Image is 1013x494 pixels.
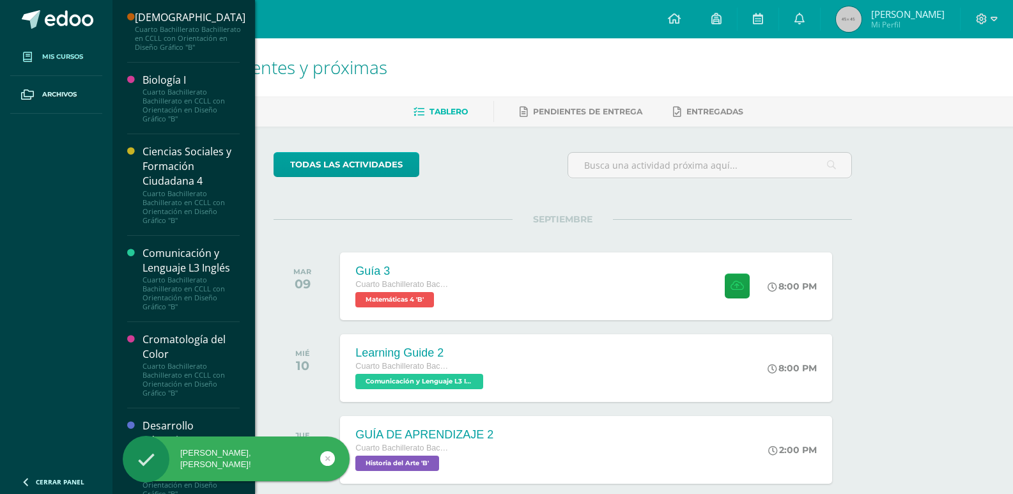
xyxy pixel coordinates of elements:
img: 45x45 [836,6,862,32]
div: [PERSON_NAME], [PERSON_NAME]! [123,447,350,470]
a: Pendientes de entrega [520,102,642,122]
a: Archivos [10,76,102,114]
div: Cromatología del Color [143,332,240,362]
a: Biología ICuarto Bachillerato Bachillerato en CCLL con Orientación en Diseño Gráfico "B" [143,73,240,123]
div: Biología I [143,73,240,88]
a: Ciencias Sociales y Formación Ciudadana 4Cuarto Bachillerato Bachillerato en CCLL con Orientación... [143,144,240,224]
span: Tablero [429,107,468,116]
span: Entregadas [686,107,743,116]
div: Desarrollo Educativo y Proyecto de Vida [143,419,240,463]
div: Cuarto Bachillerato Bachillerato en CCLL con Orientación en Diseño Gráfico "B" [135,25,245,52]
span: Cuarto Bachillerato Bachillerato en CCLL con Orientación en Diseño Gráfico [355,444,451,452]
div: Cuarto Bachillerato Bachillerato en CCLL con Orientación en Diseño Gráfico "B" [143,275,240,311]
div: Learning Guide 2 [355,346,486,360]
div: Comunicación y Lenguaje L3 Inglés [143,246,240,275]
div: JUE [295,431,310,440]
span: Comunicación y Lenguaje L3 Inglés 'B' [355,374,483,389]
span: Actividades recientes y próximas [128,55,387,79]
a: Mis cursos [10,38,102,76]
span: Archivos [42,89,77,100]
div: MAR [293,267,311,276]
div: [DEMOGRAPHIC_DATA] [135,10,245,25]
span: [PERSON_NAME] [871,8,945,20]
div: Cuarto Bachillerato Bachillerato en CCLL con Orientación en Diseño Gráfico "B" [143,88,240,123]
div: 8:00 PM [768,362,817,374]
div: Cuarto Bachillerato Bachillerato en CCLL con Orientación en Diseño Gráfico "B" [143,362,240,398]
div: Cuarto Bachillerato Bachillerato en CCLL con Orientación en Diseño Gráfico "B" [143,189,240,225]
span: Mi Perfil [871,19,945,30]
a: [DEMOGRAPHIC_DATA]Cuarto Bachillerato Bachillerato en CCLL con Orientación en Diseño Gráfico "B" [135,10,245,52]
span: Cuarto Bachillerato Bachillerato en CCLL con Orientación en Diseño Gráfico [355,280,451,289]
a: Tablero [414,102,468,122]
div: 8:00 PM [768,281,817,292]
span: SEPTIEMBRE [513,213,613,225]
span: Cerrar panel [36,477,84,486]
div: 2:00 PM [768,444,817,456]
span: Historia del Arte 'B' [355,456,439,471]
a: Entregadas [673,102,743,122]
a: Comunicación y Lenguaje L3 InglésCuarto Bachillerato Bachillerato en CCLL con Orientación en Dise... [143,246,240,311]
div: GUÍA DE APRENDIZAJE 2 [355,428,493,442]
div: MIÉ [295,349,310,358]
input: Busca una actividad próxima aquí... [568,153,851,178]
div: Ciencias Sociales y Formación Ciudadana 4 [143,144,240,189]
span: Cuarto Bachillerato Bachillerato en CCLL con Orientación en Diseño Gráfico [355,362,451,371]
div: 09 [293,276,311,291]
a: todas las Actividades [274,152,419,177]
div: Guía 3 [355,265,451,278]
span: Pendientes de entrega [533,107,642,116]
span: Mis cursos [42,52,83,62]
span: Matemáticas 4 'B' [355,292,434,307]
div: 10 [295,358,310,373]
a: Cromatología del ColorCuarto Bachillerato Bachillerato en CCLL con Orientación en Diseño Gráfico "B" [143,332,240,398]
